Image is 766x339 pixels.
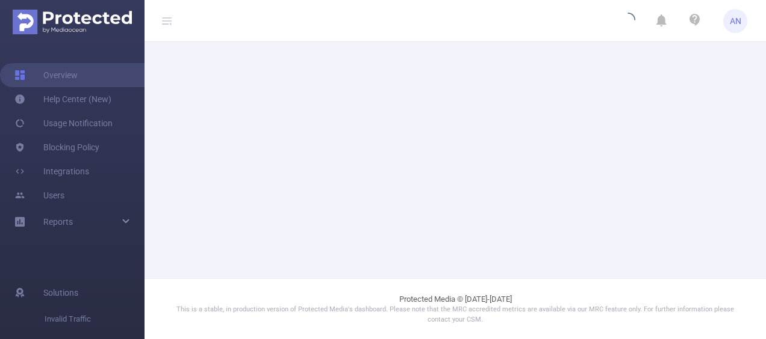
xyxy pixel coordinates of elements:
[730,9,741,33] span: AN
[43,281,78,305] span: Solutions
[13,10,132,34] img: Protected Media
[14,111,113,135] a: Usage Notification
[14,159,89,183] a: Integrations
[14,63,78,87] a: Overview
[175,305,736,325] p: This is a stable, in production version of Protected Media's dashboard. Please note that the MRC ...
[43,217,73,227] span: Reports
[14,135,99,159] a: Blocking Policy
[621,13,635,29] i: icon: loading
[43,210,73,234] a: Reports
[14,183,64,207] a: Users
[14,87,111,111] a: Help Center (New)
[45,307,145,331] span: Invalid Traffic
